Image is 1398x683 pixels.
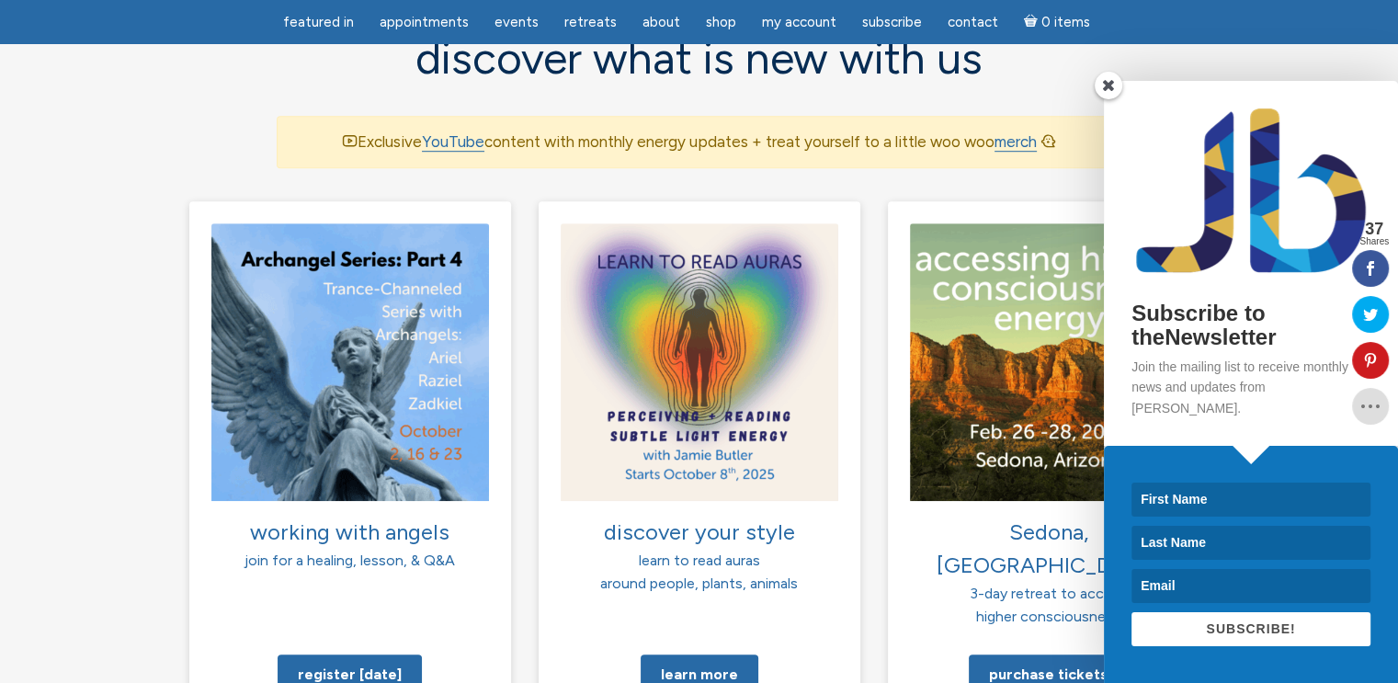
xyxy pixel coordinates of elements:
[1131,302,1370,350] h2: Subscribe to theNewsletter
[553,5,628,40] a: Retreats
[277,34,1122,83] h2: discover what is new with us
[380,14,469,30] span: Appointments
[851,5,933,40] a: Subscribe
[1131,526,1370,560] input: Last Name
[422,132,484,152] a: YouTube
[244,552,455,569] span: join for a healing, lesson, & Q&A
[948,14,998,30] span: Contact
[642,14,680,30] span: About
[277,116,1122,168] div: Exclusive content with monthly energy updates + treat yourself to a little woo woo
[272,5,365,40] a: featured in
[1040,16,1089,29] span: 0 items
[1131,612,1370,646] button: SUBSCRIBE!
[1206,621,1295,636] span: SUBSCRIBE!
[600,575,798,592] span: around people, plants, animals
[937,5,1009,40] a: Contact
[1131,357,1370,418] p: Join the mailing list to receive monthly news and updates from [PERSON_NAME].
[564,14,617,30] span: Retreats
[250,518,449,545] span: working with angels
[283,14,354,30] span: featured in
[862,14,922,30] span: Subscribe
[483,5,550,40] a: Events
[1359,237,1389,246] span: Shares
[695,5,747,40] a: Shop
[639,552,760,569] span: learn to read auras
[1013,3,1101,40] a: Cart0 items
[1359,221,1389,237] span: 37
[494,14,539,30] span: Events
[762,14,836,30] span: My Account
[1024,14,1041,30] i: Cart
[1131,569,1370,603] input: Email
[706,14,736,30] span: Shop
[631,5,691,40] a: About
[604,518,795,545] span: discover your style
[1131,483,1370,517] input: First Name
[369,5,480,40] a: Appointments
[751,5,847,40] a: My Account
